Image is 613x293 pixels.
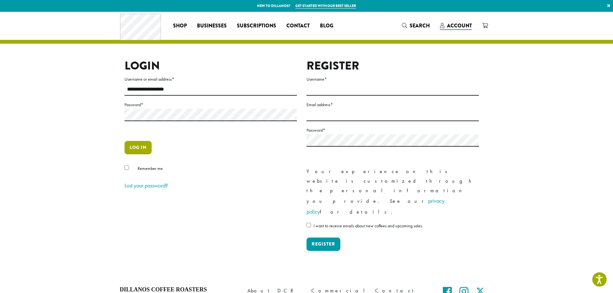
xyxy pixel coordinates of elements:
[295,3,356,9] a: Get started with our best seller
[125,59,297,73] h2: Login
[138,165,163,171] span: Remember me
[306,75,479,83] label: Username
[125,182,168,189] a: Lost your password?
[125,141,152,154] button: Log in
[168,21,192,31] a: Shop
[286,22,310,30] span: Contact
[125,101,297,109] label: Password
[306,167,479,217] p: Your experience on this website is customized through the personal information you provide. See o...
[314,223,423,229] span: I want to receive emails about new coffees and upcoming sales.
[397,20,435,31] a: Search
[410,22,430,29] span: Search
[197,22,227,30] span: Businesses
[306,238,340,251] button: Register
[237,22,276,30] span: Subscriptions
[306,223,311,227] input: I want to receive emails about new coffees and upcoming sales.
[173,22,187,30] span: Shop
[306,197,444,215] a: privacy policy
[320,22,333,30] span: Blog
[447,22,472,29] span: Account
[125,75,297,83] label: Username or email address
[306,59,479,73] h2: Register
[306,126,479,134] label: Password
[306,101,479,109] label: Email address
